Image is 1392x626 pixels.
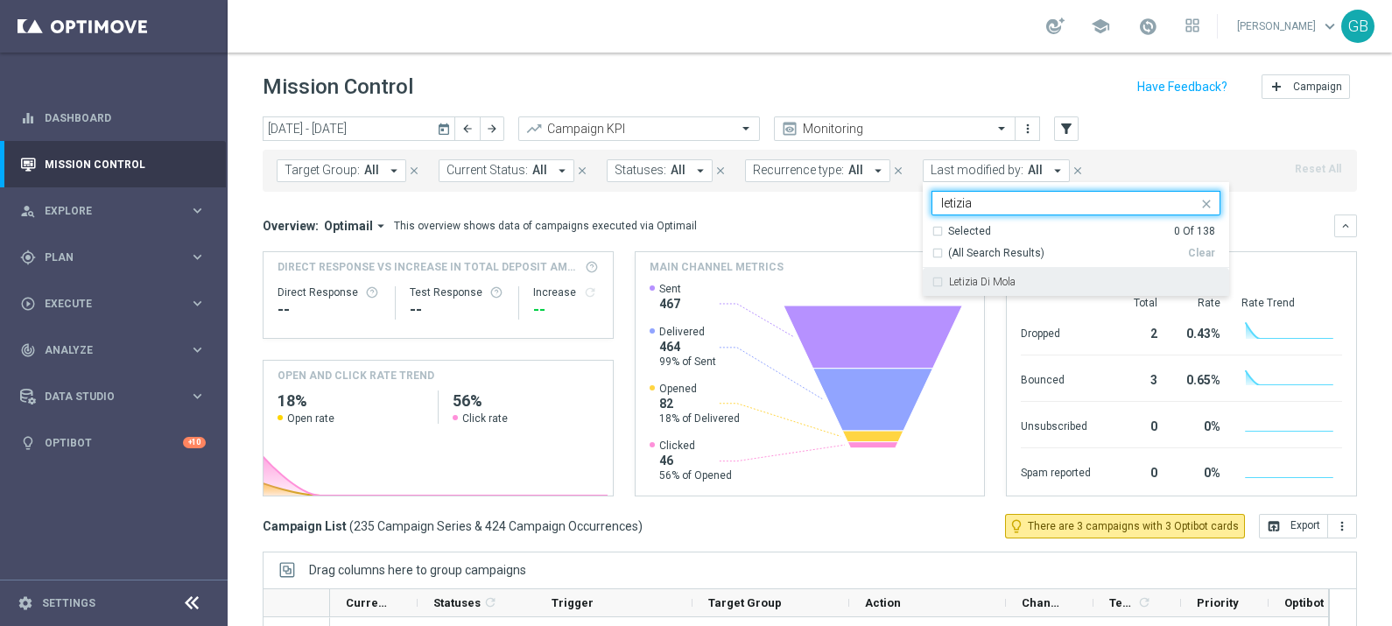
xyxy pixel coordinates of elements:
[659,325,716,339] span: Delivered
[410,285,505,299] div: Test Response
[20,141,206,187] div: Mission Control
[650,259,784,275] h4: Main channel metrics
[189,202,206,219] i: keyboard_arrow_right
[486,123,498,135] i: arrow_forward
[1339,220,1352,232] i: keyboard_arrow_down
[42,598,95,608] a: Settings
[20,110,36,126] i: equalizer
[1178,364,1220,392] div: 0.65%
[1005,514,1245,538] button: lightbulb_outline There are 3 campaigns with 3 Optibot cards
[1091,17,1110,36] span: school
[638,518,643,534] span: )
[263,74,413,100] h1: Mission Control
[446,163,528,178] span: Current Status:
[263,116,455,141] input: Select date range
[19,158,207,172] button: Mission Control
[480,116,504,141] button: arrow_forward
[1137,81,1227,93] input: Have Feedback?
[20,342,189,358] div: Analyze
[189,388,206,404] i: keyboard_arrow_right
[1072,165,1084,177] i: close
[1135,593,1151,612] span: Calculate column
[462,411,508,426] span: Click rate
[19,343,207,357] button: track_changes Analyze keyboard_arrow_right
[848,163,863,178] span: All
[1112,296,1157,310] div: Total
[659,296,681,312] span: 467
[461,123,474,135] i: arrow_back
[20,95,206,141] div: Dashboard
[455,116,480,141] button: arrow_back
[1262,74,1350,99] button: add Campaign
[781,120,798,137] i: preview
[1028,163,1043,178] span: All
[45,345,189,355] span: Analyze
[890,161,906,180] button: close
[287,411,334,426] span: Open rate
[20,342,36,358] i: track_changes
[1109,596,1135,609] span: Templates
[1267,519,1281,533] i: open_in_browser
[870,163,886,179] i: arrow_drop_down
[1009,518,1024,534] i: lightbulb_outline
[45,206,189,216] span: Explore
[659,411,740,426] span: 18% of Delivered
[949,277,1016,287] label: Letizia Di Mola
[1259,518,1357,532] multiple-options-button: Export to CSV
[20,435,36,451] i: lightbulb
[18,595,33,611] i: settings
[19,250,207,264] div: gps_fixed Plan keyboard_arrow_right
[309,563,526,577] span: Drag columns here to group campaigns
[19,297,207,311] button: play_circle_outline Execute keyboard_arrow_right
[774,116,1016,141] ng-select: Monitoring
[533,285,599,299] div: Increase
[285,163,360,178] span: Target Group:
[1021,411,1091,439] div: Unsubscribed
[753,163,844,178] span: Recurrence type:
[1021,457,1091,485] div: Spam reported
[518,116,760,141] ng-select: Campaign KPI
[1320,17,1339,36] span: keyboard_arrow_down
[45,419,183,466] a: Optibot
[19,390,207,404] button: Data Studio keyboard_arrow_right
[19,436,207,450] button: lightbulb Optibot +10
[1334,215,1357,237] button: keyboard_arrow_down
[386,163,402,179] i: arrow_drop_down
[931,163,1023,178] span: Last modified by:
[19,111,207,125] button: equalizer Dashboard
[1021,318,1091,346] div: Dropped
[583,285,597,299] i: refresh
[1178,411,1220,439] div: 0%
[615,163,666,178] span: Statuses:
[1235,13,1341,39] a: [PERSON_NAME]keyboard_arrow_down
[263,218,319,234] h3: Overview:
[1137,595,1151,609] i: refresh
[1178,318,1220,346] div: 0.43%
[1293,81,1342,93] span: Campaign
[525,120,543,137] i: trending_up
[1241,296,1342,310] div: Rate Trend
[745,159,890,182] button: Recurrence type: All arrow_drop_down
[1112,364,1157,392] div: 3
[1174,224,1215,239] div: 0 Of 138
[45,141,206,187] a: Mission Control
[364,163,379,178] span: All
[692,163,708,179] i: arrow_drop_down
[20,250,36,265] i: gps_fixed
[19,204,207,218] button: person_search Explore keyboard_arrow_right
[278,285,381,299] div: Direct Response
[189,341,206,358] i: keyboard_arrow_right
[309,563,526,577] div: Row Groups
[1341,10,1374,43] div: GB
[1112,318,1157,346] div: 2
[708,596,782,609] span: Target Group
[20,203,189,219] div: Explore
[20,296,189,312] div: Execute
[1178,457,1220,485] div: 0%
[481,593,497,612] span: Calculate column
[410,299,505,320] div: --
[45,391,189,402] span: Data Studio
[671,163,685,178] span: All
